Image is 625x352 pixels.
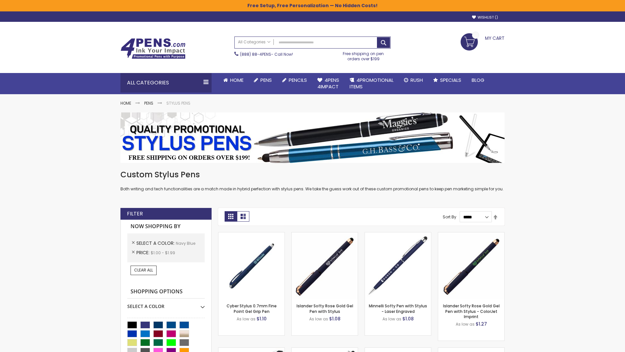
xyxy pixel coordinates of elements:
img: Stylus Pens [120,112,505,163]
a: Islander Softy Rose Gold Gel Pen with Stylus [297,303,353,314]
strong: Shopping Options [127,285,205,299]
a: Cyber Stylus 0.7mm Fine Point Gel Grip Pen-Navy Blue [218,232,285,238]
img: Islander Softy Rose Gold Gel Pen with Stylus - ColorJet Imprint-Navy Blue [438,232,504,299]
span: Home [230,77,243,83]
div: Free shipping on pen orders over $199 [336,49,391,62]
span: 4PROMOTIONAL ITEMS [350,77,394,90]
a: Pens [144,100,153,106]
div: All Categories [120,73,212,93]
img: 4Pens Custom Pens and Promotional Products [120,38,186,59]
span: $1.08 [402,315,414,322]
span: As low as [237,316,256,322]
img: Minnelli Softy Pen with Stylus - Laser Engraved-Navy Blue [365,232,431,299]
span: Pencils [289,77,307,83]
a: (888) 88-4PENS [240,51,271,57]
strong: Stylus Pens [166,100,190,106]
div: Both writing and tech functionalities are a match made in hybrid perfection with stylus pens. We ... [120,169,505,192]
a: Specials [428,73,466,87]
span: 4Pens 4impact [317,77,339,90]
a: Blog [466,73,490,87]
a: Pens [249,73,277,87]
span: Navy Blue [176,241,195,246]
span: - Call Now! [240,51,293,57]
a: Home [120,100,131,106]
h1: Custom Stylus Pens [120,169,505,180]
a: Wishlist [472,15,498,20]
strong: Now Shopping by [127,220,205,233]
span: $1.27 [476,321,487,327]
a: 4PROMOTIONALITEMS [344,73,399,94]
a: Islander Softy Rose Gold Gel Pen with Stylus - ColorJet Imprint-Navy Blue [438,232,504,238]
span: Clear All [134,267,153,273]
a: 4Pens4impact [312,73,344,94]
span: $1.10 [257,315,267,322]
a: Minnelli Softy Pen with Stylus - Laser Engraved [369,303,427,314]
a: Home [218,73,249,87]
span: Select A Color [136,240,176,246]
div: Select A Color [127,299,205,310]
a: Islander Softy Rose Gold Gel Pen with Stylus - ColorJet Imprint [443,303,500,319]
a: Cyber Stylus 0.7mm Fine Point Gel Grip Pen [227,303,277,314]
strong: Grid [225,211,237,222]
span: All Categories [238,39,271,45]
a: All Categories [235,37,274,48]
span: As low as [382,316,401,322]
a: Rush [399,73,428,87]
span: Specials [440,77,461,83]
span: Rush [410,77,423,83]
img: Islander Softy Rose Gold Gel Pen with Stylus-Navy Blue [292,232,358,299]
span: $1.00 - $1.99 [151,250,175,256]
a: Pencils [277,73,312,87]
span: Pens [260,77,272,83]
a: Minnelli Softy Pen with Stylus - Laser Engraved-Navy Blue [365,232,431,238]
a: Islander Softy Rose Gold Gel Pen with Stylus-Navy Blue [292,232,358,238]
span: Price [136,249,151,256]
label: Sort By [443,214,456,220]
strong: Filter [127,210,143,217]
a: Clear All [131,266,157,275]
span: $1.08 [329,315,340,322]
img: Cyber Stylus 0.7mm Fine Point Gel Grip Pen-Navy Blue [218,232,285,299]
span: As low as [456,321,475,327]
span: As low as [309,316,328,322]
span: Blog [472,77,484,83]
